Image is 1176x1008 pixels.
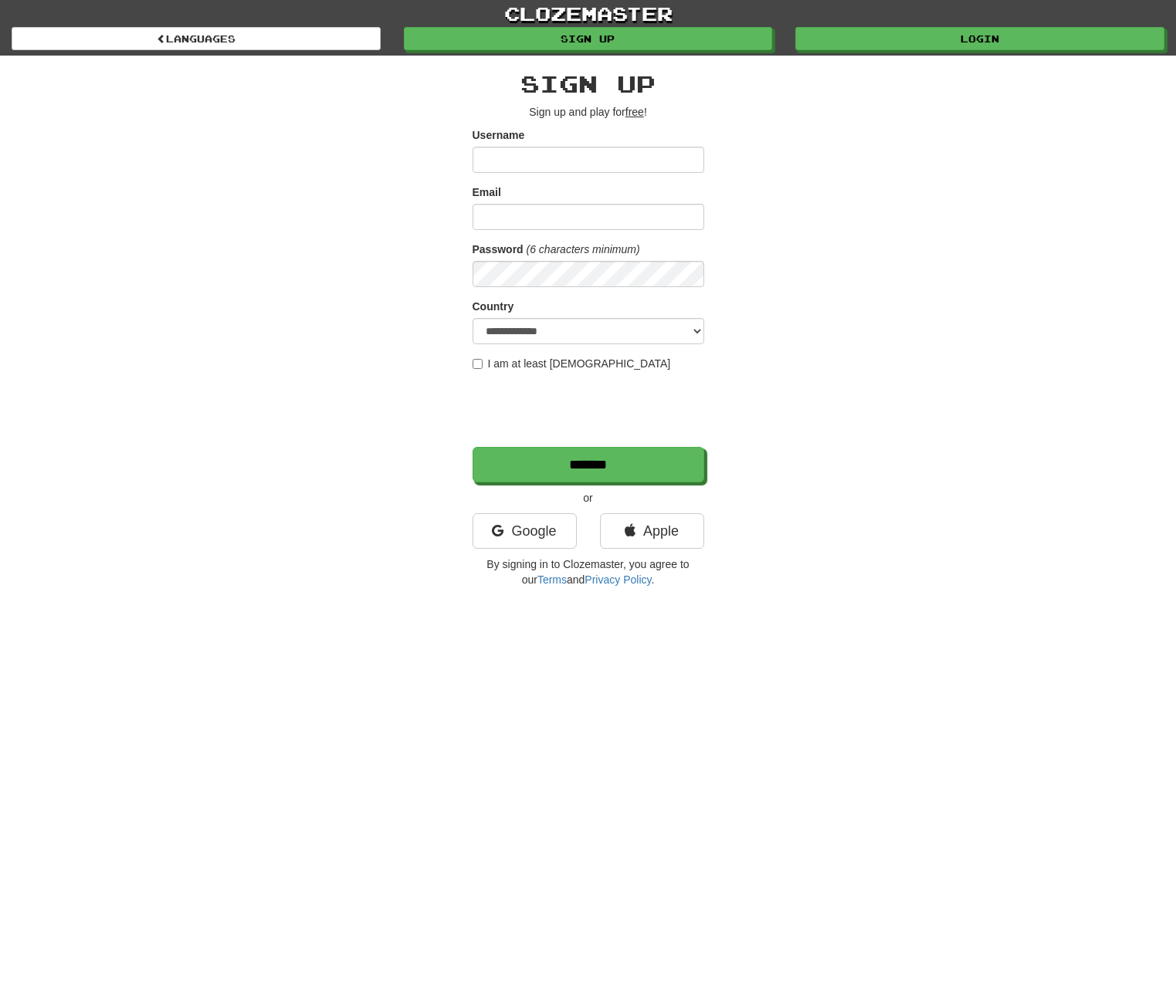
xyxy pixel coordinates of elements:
a: Apple [600,513,704,549]
label: Username [473,127,525,143]
p: or [473,490,704,506]
label: Password [473,242,524,257]
label: Country [473,299,514,314]
label: I am at least [DEMOGRAPHIC_DATA] [473,356,671,371]
iframe: reCAPTCHA [473,379,707,439]
a: Google [473,513,577,549]
a: Sign up [404,27,773,50]
u: free [625,106,644,118]
label: Email [473,184,501,200]
p: Sign up and play for ! [473,104,704,120]
p: By signing in to Clozemaster, you agree to our and . [473,556,704,587]
a: Terms [537,573,567,586]
a: Languages [12,27,381,50]
h2: Sign up [473,71,704,96]
a: Login [795,27,1164,50]
a: Privacy Policy [585,573,651,586]
input: I am at least [DEMOGRAPHIC_DATA] [473,359,483,369]
em: (6 characters minimum) [527,243,640,255]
